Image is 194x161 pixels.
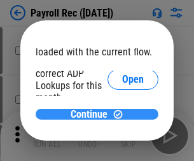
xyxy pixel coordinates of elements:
span: Continue [71,109,107,120]
button: ContinueContinue [36,109,158,120]
img: Continue [113,109,123,120]
button: Open [107,69,158,90]
span: Open [122,74,144,85]
div: Please select the correct ADP Lookups for this month [36,55,107,104]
